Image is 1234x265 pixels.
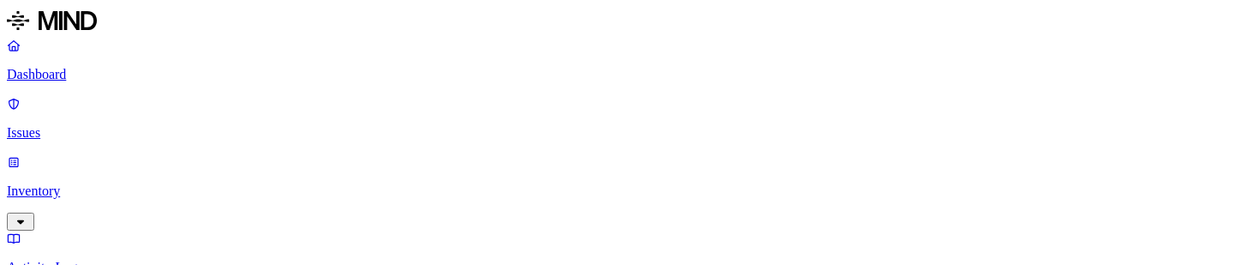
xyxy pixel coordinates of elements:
[7,38,1227,82] a: Dashboard
[7,125,1227,141] p: Issues
[7,7,1227,38] a: MIND
[7,7,97,34] img: MIND
[7,154,1227,228] a: Inventory
[7,96,1227,141] a: Issues
[7,184,1227,199] p: Inventory
[7,67,1227,82] p: Dashboard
